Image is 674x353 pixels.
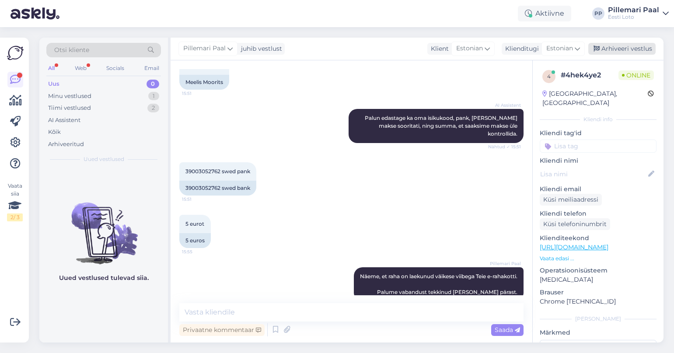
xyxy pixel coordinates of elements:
p: [MEDICAL_DATA] [540,275,657,284]
span: 15:55 [182,248,215,255]
img: Askly Logo [7,45,24,61]
div: Klient [427,44,449,53]
a: [URL][DOMAIN_NAME] [540,243,608,251]
div: Uus [48,80,59,88]
div: 2 / 3 [7,213,23,221]
span: Näeme, et raha on laekunud väikese viibega Teie e-rahakotti. Palume vabandust tekkinud [PERSON_NA... [360,273,517,295]
div: Kõik [48,128,61,136]
span: Pillemari Paal [488,260,521,267]
span: Online [618,70,654,80]
div: Vaata siia [7,182,23,221]
div: 5 euros [179,233,211,248]
div: # 4hek4ye2 [561,70,618,80]
div: [PERSON_NAME] [540,315,657,323]
div: Kliendi info [540,115,657,123]
div: Pillemari Paal [608,7,659,14]
div: Socials [105,63,126,74]
span: Otsi kliente [54,45,89,55]
span: Saada [495,326,520,334]
span: 4 [547,73,551,80]
p: Operatsioonisüsteem [540,266,657,275]
div: Aktiivne [518,6,571,21]
span: Estonian [456,44,483,53]
div: Meelis Moorits [179,75,229,90]
span: Palun edastage ka oma isikukood, pank, [PERSON_NAME] makse sooritati, ning summa, et saaksime mak... [365,115,519,137]
div: Klienditugi [502,44,539,53]
div: PP [592,7,604,20]
div: Email [143,63,161,74]
p: Kliendi telefon [540,209,657,218]
div: Küsi meiliaadressi [540,194,602,206]
span: Uued vestlused [84,155,124,163]
p: Kliendi nimi [540,156,657,165]
div: Eesti Loto [608,14,659,21]
p: Klienditeekond [540,234,657,243]
p: Vaata edasi ... [540,255,657,262]
div: 0 [147,80,159,88]
div: 2 [147,104,159,112]
span: AI Assistent [488,102,521,108]
img: No chats [39,187,168,266]
div: Arhiveeri vestlus [588,43,656,55]
div: juhib vestlust [237,44,282,53]
span: Nähtud ✓ 15:51 [488,143,521,150]
div: Tiimi vestlused [48,104,91,112]
div: [GEOGRAPHIC_DATA], [GEOGRAPHIC_DATA] [542,89,648,108]
p: Brauser [540,288,657,297]
span: 15:51 [182,90,215,97]
span: Estonian [546,44,573,53]
p: Kliendi tag'id [540,129,657,138]
span: 5 eurot [185,220,204,227]
p: Märkmed [540,328,657,337]
span: Pillemari Paal [183,44,226,53]
div: All [46,63,56,74]
span: 15:51 [182,196,215,203]
span: 39003052762 swed pank [185,168,250,175]
a: Pillemari PaalEesti Loto [608,7,669,21]
div: AI Assistent [48,116,80,125]
div: Küsi telefoninumbrit [540,218,610,230]
div: Web [73,63,88,74]
p: Uued vestlused tulevad siia. [59,273,149,283]
p: Chrome [TECHNICAL_ID] [540,297,657,306]
div: Minu vestlused [48,92,91,101]
input: Lisa tag [540,140,657,153]
input: Lisa nimi [540,169,646,179]
div: 1 [148,92,159,101]
div: Arhiveeritud [48,140,84,149]
div: 39003052762 swed bank [179,181,256,196]
p: Kliendi email [540,185,657,194]
div: Privaatne kommentaar [179,324,265,336]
